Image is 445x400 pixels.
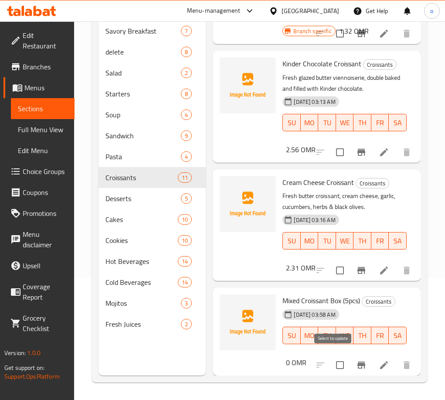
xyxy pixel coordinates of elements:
[105,89,181,99] span: Starters
[178,278,191,287] span: 14
[356,178,389,188] span: Croissants
[371,232,389,250] button: FR
[105,319,181,329] span: Fresh Juices
[220,176,275,232] img: Cream Cheese Croissant
[336,114,354,131] button: WE
[99,272,206,293] div: Cold Beverages14
[286,329,297,342] span: SU
[318,114,336,131] button: TU
[105,277,178,287] span: Cold Beverages
[331,143,349,161] span: Select to update
[11,98,75,119] a: Sections
[282,294,360,307] span: Mixed Croissant Box (5pcs)
[282,6,339,16] div: [GEOGRAPHIC_DATA]
[105,130,181,141] span: Sandwich
[389,232,407,250] button: SA
[23,166,68,177] span: Choice Groups
[178,174,191,182] span: 11
[220,294,275,350] img: Mixed Croissant Box (5pcs)
[181,319,192,329] div: items
[389,327,407,344] button: SA
[23,229,68,250] span: Menu disclaimer
[379,360,389,370] a: Edit menu item
[178,235,192,246] div: items
[105,214,178,225] span: Cakes
[99,188,206,209] div: Desserts5
[396,260,417,281] button: delete
[3,308,75,339] a: Grocery Checklist
[3,182,75,203] a: Coupons
[336,327,354,344] button: WE
[181,298,192,308] div: items
[23,208,68,219] span: Promotions
[181,90,191,98] span: 8
[286,262,316,274] h6: 2.31 OMR
[3,224,75,255] a: Menu disclaimer
[181,89,192,99] div: items
[351,142,372,163] button: Branch-specific-item
[336,232,354,250] button: WE
[286,235,297,247] span: SU
[105,172,178,183] span: Croissants
[105,47,181,57] div: delete
[322,329,333,342] span: TU
[3,25,75,56] a: Edit Restaurant
[99,251,206,272] div: Hot Beverages14
[304,116,315,129] span: MO
[23,30,68,51] span: Edit Restaurant
[181,132,191,140] span: 9
[301,114,319,131] button: MO
[23,281,68,302] span: Coverage Report
[27,347,41,359] span: 1.0.0
[286,144,316,156] h6: 2.56 OMR
[318,327,336,344] button: TU
[282,191,407,212] p: Fresh butter croissant, cream cheese, garlic, cucumbers, herbs & black olives.
[181,111,191,119] span: 4
[105,109,181,120] span: Soup
[181,195,191,203] span: 5
[99,146,206,167] div: Pasta4
[181,68,192,78] div: items
[282,176,354,189] span: Cream Cheese Croissant
[392,116,403,129] span: SA
[340,235,350,247] span: WE
[351,355,372,376] button: Branch-specific-item
[301,327,319,344] button: MO
[290,311,339,319] span: [DATE] 03:58 AM
[3,203,75,224] a: Promotions
[379,147,389,157] a: Edit menu item
[357,329,368,342] span: TH
[331,24,349,43] span: Select to update
[322,116,333,129] span: TU
[286,116,297,129] span: SU
[99,41,206,62] div: delete8
[4,347,26,359] span: Version:
[4,362,44,373] span: Get support on:
[24,82,68,93] span: Menus
[99,230,206,251] div: Cookies10
[11,119,75,140] a: Full Menu View
[282,327,300,344] button: SU
[301,232,319,250] button: MO
[187,6,241,16] div: Menu-management
[105,68,181,78] div: Salad
[356,178,389,188] div: Croissants
[375,235,386,247] span: FR
[99,83,206,104] div: Starters8
[181,153,191,161] span: 4
[181,109,192,120] div: items
[99,209,206,230] div: Cakes10
[178,277,192,287] div: items
[392,235,403,247] span: SA
[357,235,368,247] span: TH
[181,130,192,141] div: items
[105,256,178,267] span: Hot Beverages
[181,27,191,35] span: 7
[290,98,339,106] span: [DATE] 03:13 AM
